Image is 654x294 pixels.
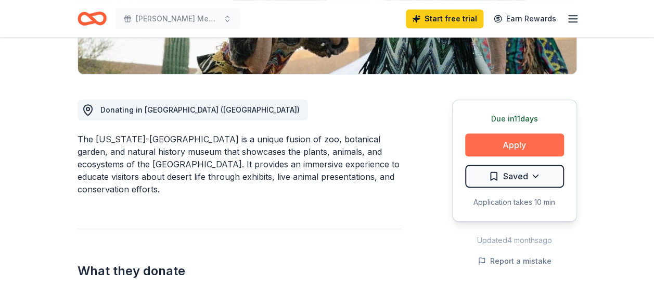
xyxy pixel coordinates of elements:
[100,105,300,114] span: Donating in [GEOGRAPHIC_DATA] ([GEOGRAPHIC_DATA])
[503,169,528,183] span: Saved
[406,9,483,28] a: Start free trial
[115,8,240,29] button: [PERSON_NAME] Memorial Charity Golf
[465,165,564,188] button: Saved
[465,196,564,209] div: Application takes 10 min
[465,113,564,125] div: Due in 11 days
[452,234,577,247] div: Updated 4 months ago
[488,9,562,28] a: Earn Rewards
[478,255,552,267] button: Report a mistake
[78,6,107,31] a: Home
[78,133,402,195] div: The [US_STATE]-[GEOGRAPHIC_DATA] is a unique fusion of zoo, botanical garden, and natural history...
[136,13,219,25] span: [PERSON_NAME] Memorial Charity Golf
[465,133,564,156] button: Apply
[78,263,402,279] h2: What they donate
